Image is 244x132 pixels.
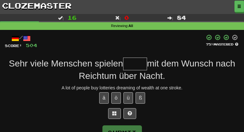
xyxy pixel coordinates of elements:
button: ö [111,92,121,104]
strong: All [129,24,133,28]
button: Single letter hint - you only get 1 per sentence and score half the points! alt+h [123,108,136,119]
span: 16 [68,14,77,21]
button: ä [99,92,109,104]
button: ü [123,92,133,104]
div: A lot of people buy lotteries dreaming of wealth at one stroke. [5,85,239,91]
span: mit dem Wunsch nach Reichtum über Nacht. [79,59,235,81]
span: 84 [177,14,186,21]
span: Sehr viele Menschen spielen [9,59,123,68]
span: Score: [5,44,22,48]
span: : [58,16,64,20]
span: 75 % [206,42,214,46]
div: Mastered [205,42,239,46]
span: : [167,16,173,20]
span: : [115,16,121,20]
button: Switch sentence to multiple choice alt+p [108,108,121,119]
div: / [5,34,37,42]
span: 0 [124,14,129,21]
button: ß [136,92,145,104]
span: 504 [26,43,37,48]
